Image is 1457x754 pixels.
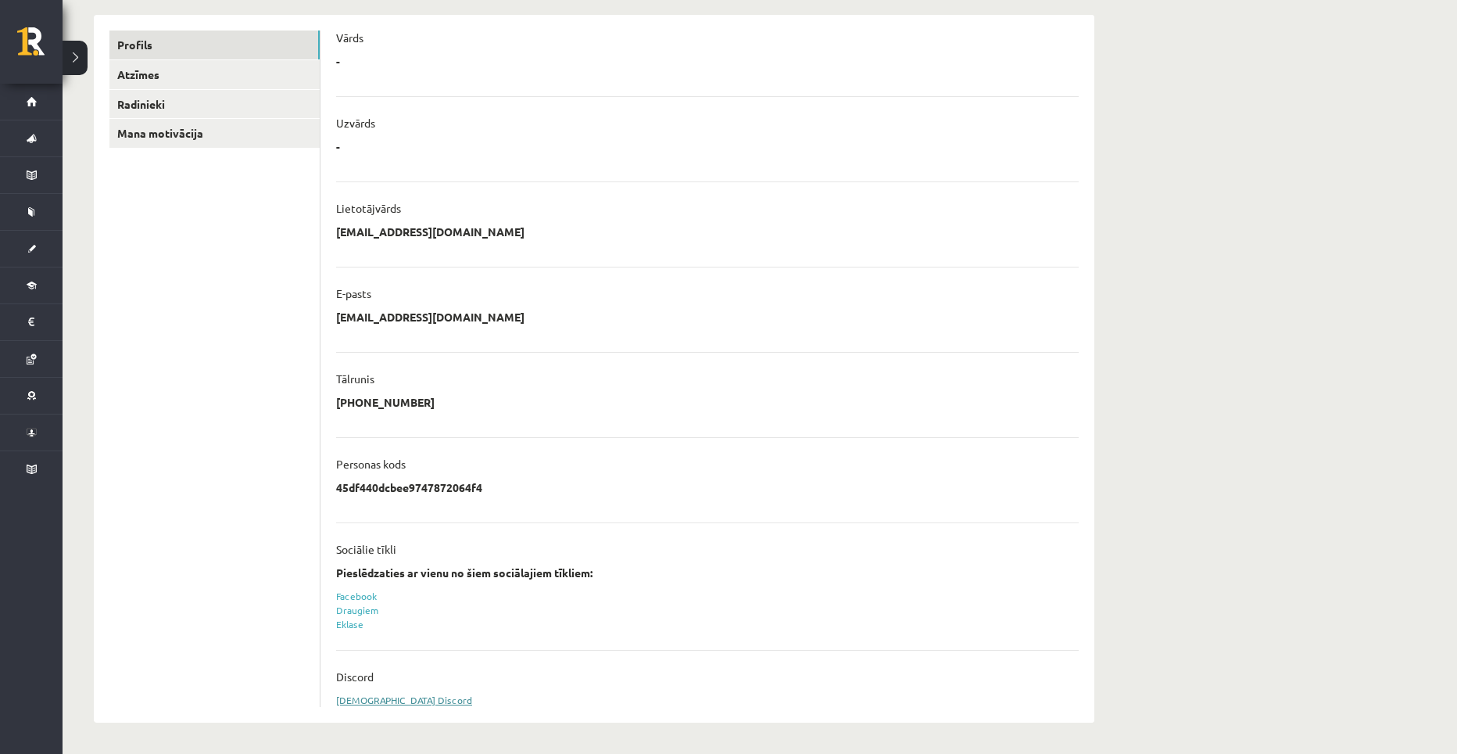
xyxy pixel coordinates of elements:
[336,565,592,580] strong: Pieslēdzaties ar vienu no šiem sociālajiem tīkliem:
[17,27,63,66] a: Rīgas 1. Tālmācības vidusskola
[336,286,371,300] p: E-pasts
[336,670,374,684] p: Discord
[336,224,524,239] p: [EMAIL_ADDRESS][DOMAIN_NAME]
[336,116,375,130] p: Uzvārds
[109,31,320,59] a: Profils
[109,119,320,148] a: Mana motivācija
[336,395,435,409] p: [PHONE_NUMBER]
[336,310,524,324] p: [EMAIL_ADDRESS][DOMAIN_NAME]
[336,604,379,616] a: Draugiem
[336,31,363,45] p: Vārds
[336,480,482,494] p: 45df440dcbee9747872064f4
[336,542,396,556] p: Sociālie tīkli
[336,201,401,215] p: Lietotājvārds
[109,90,320,119] a: Radinieki
[336,618,363,630] a: Eklase
[336,372,374,386] p: Tālrunis
[336,139,340,153] p: -
[336,590,377,602] a: Facebook
[336,694,472,706] a: [DEMOGRAPHIC_DATA] Discord
[109,60,320,89] a: Atzīmes
[336,54,340,68] p: -
[336,457,406,471] p: Personas kods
